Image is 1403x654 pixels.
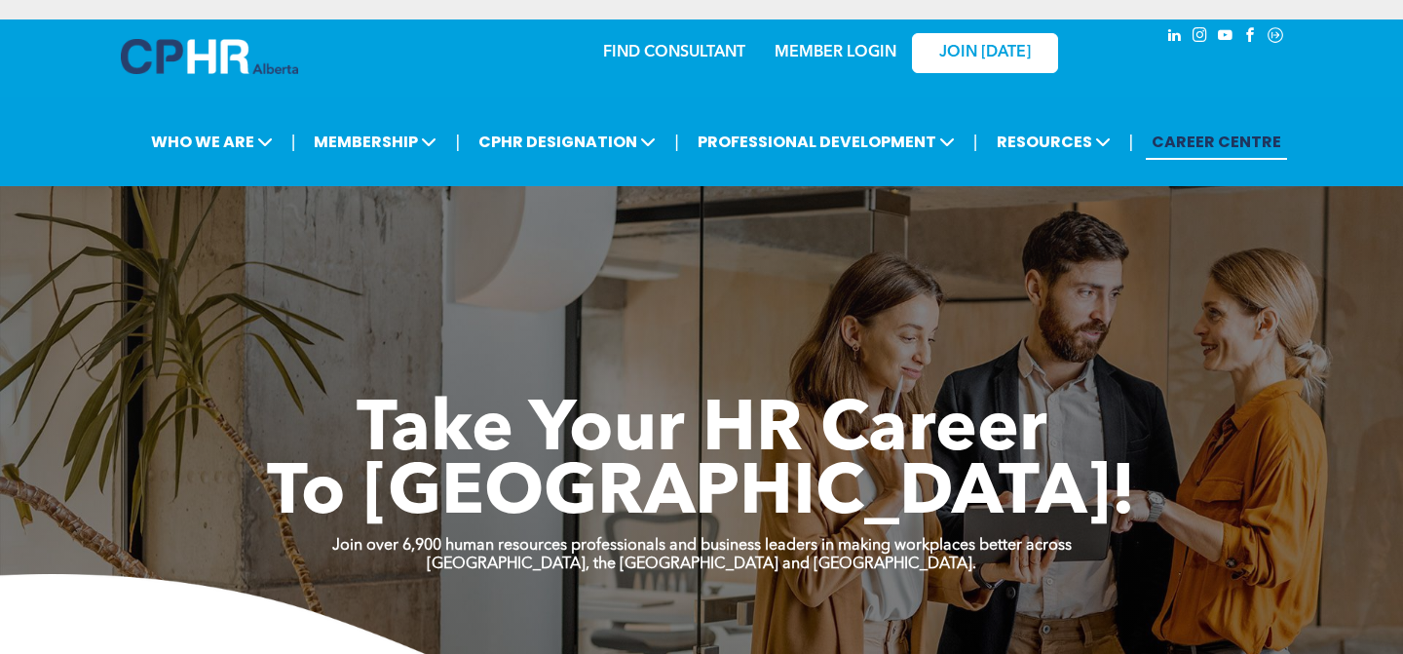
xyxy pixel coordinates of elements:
[674,122,679,162] li: |
[912,33,1058,73] a: JOIN [DATE]
[308,124,442,160] span: MEMBERSHIP
[332,538,1072,554] strong: Join over 6,900 human resources professionals and business leaders in making workplaces better ac...
[973,122,978,162] li: |
[1265,24,1286,51] a: Social network
[121,39,298,74] img: A blue and white logo for cp alberta
[473,124,662,160] span: CPHR DESIGNATION
[1189,24,1210,51] a: instagram
[1214,24,1235,51] a: youtube
[291,122,296,162] li: |
[939,44,1031,62] span: JOIN [DATE]
[991,124,1117,160] span: RESOURCES
[357,397,1047,467] span: Take Your HR Career
[1129,122,1134,162] li: |
[455,122,460,162] li: |
[1239,24,1261,51] a: facebook
[267,460,1136,530] span: To [GEOGRAPHIC_DATA]!
[427,557,976,572] strong: [GEOGRAPHIC_DATA], the [GEOGRAPHIC_DATA] and [GEOGRAPHIC_DATA].
[603,45,745,60] a: FIND CONSULTANT
[1146,124,1287,160] a: CAREER CENTRE
[775,45,896,60] a: MEMBER LOGIN
[1163,24,1185,51] a: linkedin
[145,124,279,160] span: WHO WE ARE
[692,124,961,160] span: PROFESSIONAL DEVELOPMENT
